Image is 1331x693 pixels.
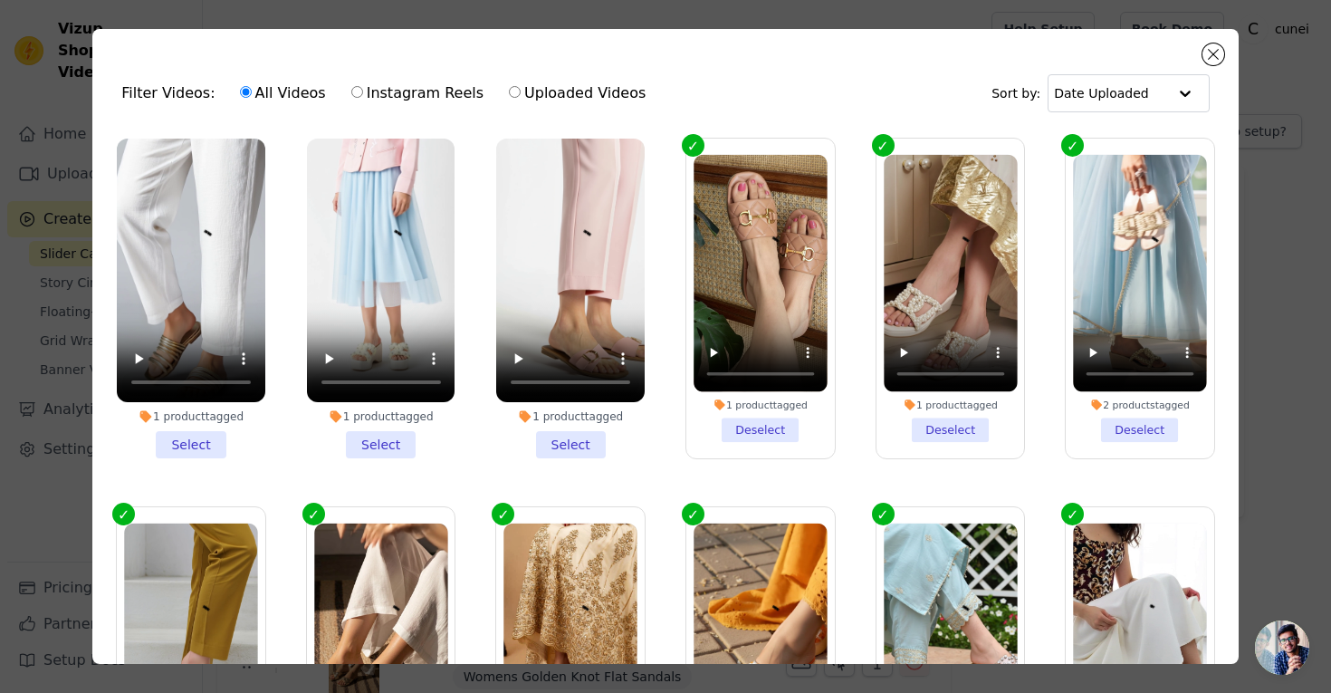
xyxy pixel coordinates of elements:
[508,82,646,105] label: Uploaded Videos
[884,399,1017,411] div: 1 product tagged
[239,82,327,105] label: All Videos
[991,74,1210,112] div: Sort by:
[121,72,656,114] div: Filter Videos:
[117,409,265,424] div: 1 product tagged
[1073,399,1206,411] div: 2 products tagged
[350,82,484,105] label: Instagram Reels
[1202,43,1224,65] button: Close modal
[1255,621,1309,675] div: Open chat
[694,399,827,411] div: 1 product tagged
[307,409,455,424] div: 1 product tagged
[496,409,645,424] div: 1 product tagged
